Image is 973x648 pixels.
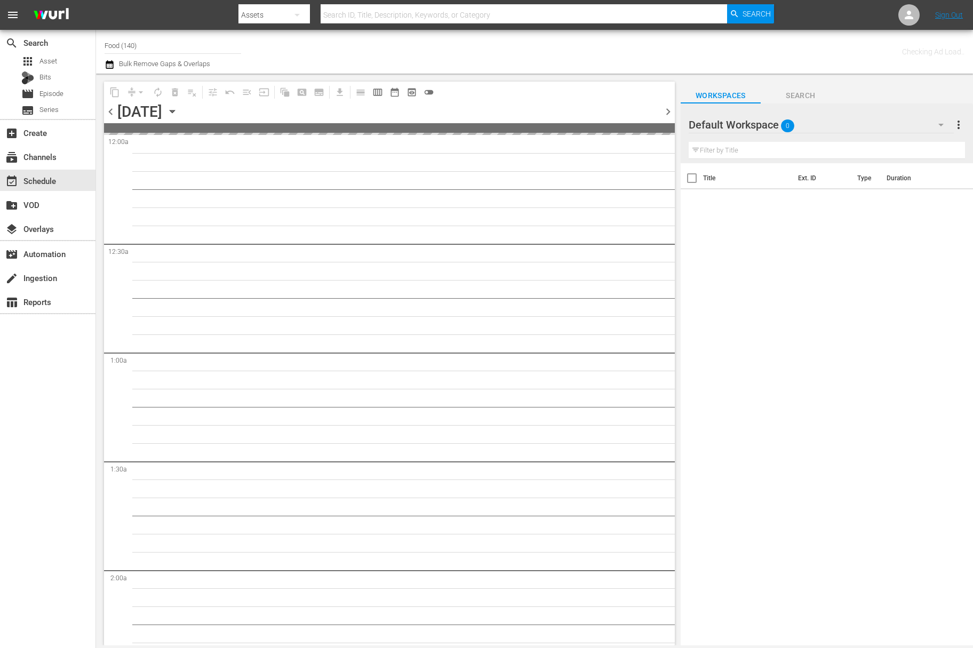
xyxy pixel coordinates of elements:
img: ans4CAIJ8jUAAAAAAAAAAAAAAAAAAAAAAAAgQb4GAAAAAAAAAAAAAAAAAAAAAAAAJMjXAAAAAAAAAAAAAAAAAAAAAAAAgAT5G... [26,3,77,28]
span: Episode [21,87,34,100]
span: Create [5,127,18,140]
span: calendar_view_week_outlined [372,87,383,98]
span: chevron_left [104,105,117,118]
span: Automation [5,248,18,261]
span: Refresh All Search Blocks [273,82,293,102]
span: Revert to Primary Episode [221,84,238,101]
span: Episode [39,89,63,99]
button: Search [727,4,774,23]
span: Reports [5,296,18,309]
span: Day Calendar View [348,82,369,102]
span: Search [5,37,18,50]
span: Ingestion [5,272,18,285]
span: Schedule [5,175,18,188]
div: Default Workspace [689,110,954,140]
span: Week Calendar View [369,84,386,101]
span: Month Calendar View [386,84,403,101]
span: Download as CSV [328,82,348,102]
span: Update Metadata from Key Asset [256,84,273,101]
span: Series [21,104,34,117]
span: Clear Lineup [184,84,201,101]
span: Asset [39,56,57,67]
span: Loop Content [149,84,166,101]
span: Search [743,4,771,23]
span: date_range_outlined [389,87,400,98]
span: Copy Lineup [106,84,123,101]
span: more_vert [952,118,965,131]
span: Create Search Block [293,84,310,101]
span: Fill episodes with ad slates [238,84,256,101]
span: Select an event to delete [166,84,184,101]
span: Bulk Remove Gaps & Overlaps [117,60,210,68]
th: Duration [880,163,944,193]
span: VOD [5,199,18,212]
span: Checking Ad Load.. [902,47,964,56]
span: preview_outlined [406,87,417,98]
span: Series [39,105,59,115]
th: Title [703,163,792,193]
a: Sign Out [935,11,963,19]
span: menu [6,9,19,21]
span: toggle_off [424,87,434,98]
span: Remove Gaps & Overlaps [123,84,149,101]
span: 0 [781,115,794,137]
span: Search [761,89,841,102]
th: Type [851,163,880,193]
span: Channels [5,151,18,164]
th: Ext. ID [792,163,851,193]
span: 24 hours Lineup View is OFF [420,84,437,101]
span: Create Series Block [310,84,328,101]
button: more_vert [952,112,965,138]
span: Workspaces [681,89,761,102]
span: Bits [39,72,51,83]
span: Asset [21,55,34,68]
div: Bits [21,71,34,84]
span: chevron_right [661,105,675,118]
div: [DATE] [117,103,162,121]
span: View Backup [403,84,420,101]
span: Overlays [5,223,18,236]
